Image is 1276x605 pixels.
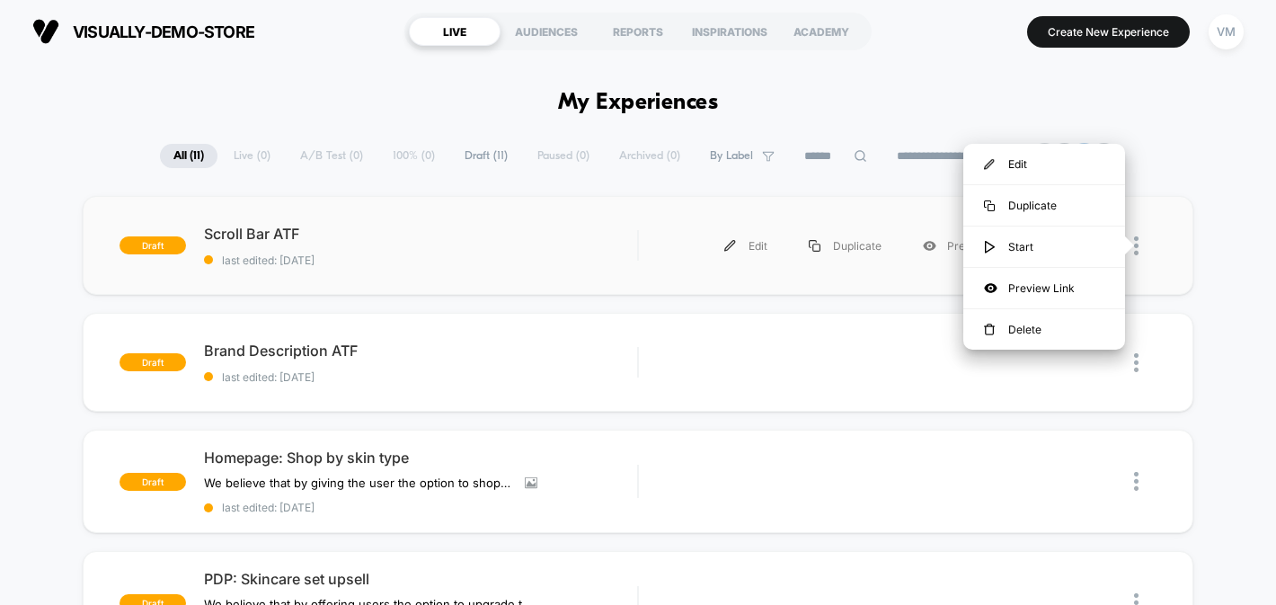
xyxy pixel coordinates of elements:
[809,240,820,252] img: menu
[409,17,501,46] div: LIVE
[27,17,260,46] button: visually-demo-store
[160,144,217,168] span: All ( 11 )
[204,501,637,514] span: last edited: [DATE]
[204,254,637,267] span: last edited: [DATE]
[724,240,736,252] img: menu
[963,144,1125,184] div: Edit
[120,236,186,254] span: draft
[204,449,637,467] span: Homepage: Shop by skin type
[963,185,1125,226] div: Duplicate
[73,22,254,41] span: visually-demo-store
[501,17,592,46] div: AUDIENCES
[204,370,637,384] span: last edited: [DATE]
[684,17,775,46] div: INSPIRATIONS
[984,324,995,336] img: menu
[1134,236,1139,255] img: close
[902,226,1010,266] div: Preview
[984,159,995,170] img: menu
[775,17,867,46] div: ACADEMY
[204,225,637,243] span: Scroll Bar ATF
[1134,353,1139,372] img: close
[1209,14,1244,49] div: VM
[710,149,753,163] span: By Label
[963,268,1125,308] div: Preview Link
[592,17,684,46] div: REPORTS
[788,226,902,266] div: Duplicate
[1203,13,1249,50] button: VM
[963,309,1125,350] div: Delete
[32,18,59,45] img: Visually logo
[984,241,995,254] img: menu
[704,226,788,266] div: Edit
[984,200,995,211] img: menu
[120,473,186,491] span: draft
[1134,472,1139,491] img: close
[558,90,719,116] h1: My Experiences
[1027,16,1190,48] button: Create New Experience
[451,144,521,168] span: Draft ( 11 )
[963,227,1125,267] div: Start
[204,342,637,360] span: Brand Description ATF
[120,353,186,371] span: draft
[204,476,511,490] span: We believe that by giving the user the option to shop by their skin type (dry, oily, combo, sensi...
[204,570,637,588] span: PDP: Skincare set upsell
